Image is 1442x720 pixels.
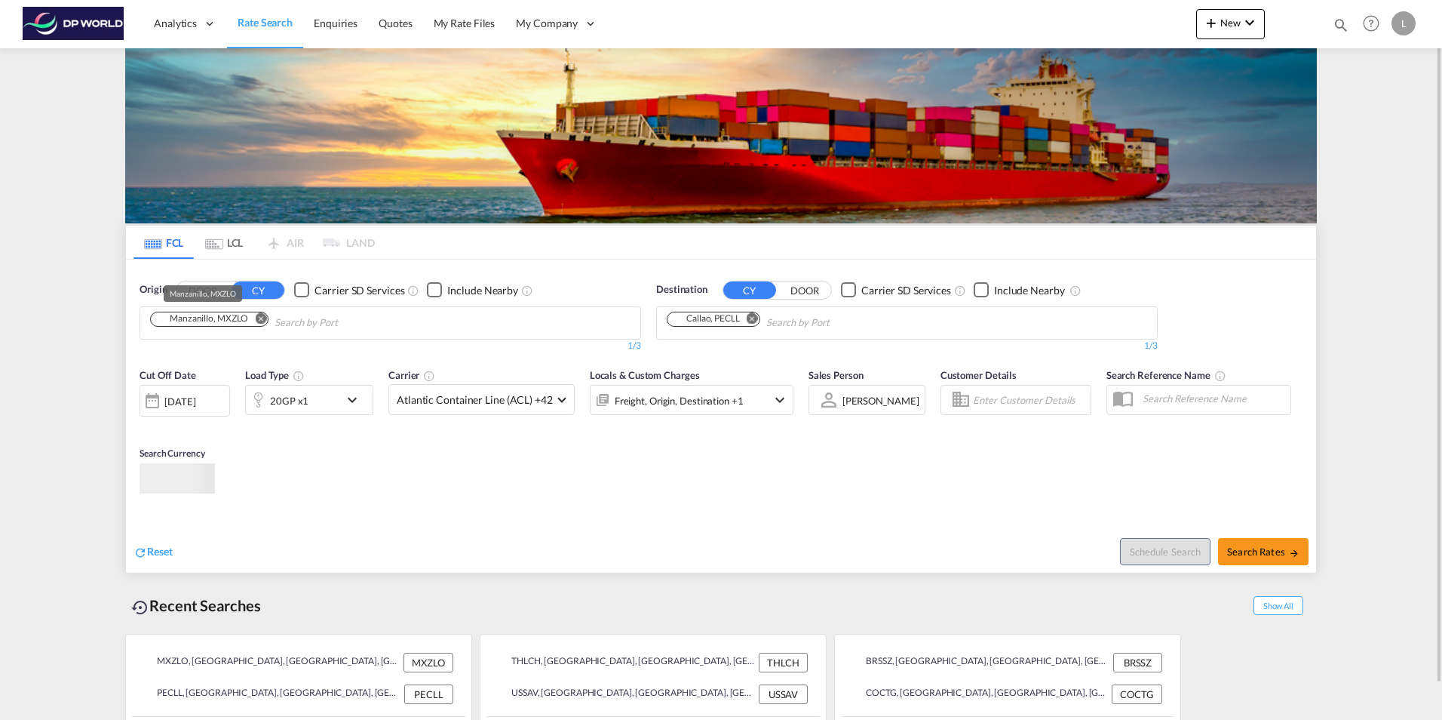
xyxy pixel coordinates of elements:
span: Analytics [154,16,197,31]
div: USSAV, Savannah, GA, United States, North America, Americas [499,685,755,704]
div: 20GP x1 [270,390,308,411]
md-icon: icon-information-outline [293,370,305,382]
div: icon-magnify [1333,17,1349,39]
div: OriginDOOR CY Checkbox No InkUnchecked: Search for CY (Container Yard) services for all selected ... [126,260,1316,573]
span: My Rate Files [434,17,495,29]
button: Note: By default Schedule search will only considerorigin ports, destination ports and cut off da... [1120,538,1210,565]
md-icon: The selected Trucker/Carrierwill be displayed in the rate results If the rates are from another f... [423,370,435,382]
md-icon: Unchecked: Search for CY (Container Yard) services for all selected carriers.Checked : Search for... [407,285,419,297]
md-icon: icon-magnify [1333,17,1349,33]
div: Press delete to remove this chip. [155,312,251,325]
div: PECLL [404,685,453,704]
md-chips-wrap: Chips container. Use arrow keys to select chips. [664,307,916,335]
button: CY [232,282,284,299]
div: COCTG [1112,685,1162,704]
div: L [1391,11,1416,35]
span: Search Currency [140,448,205,459]
img: LCL+%26+FCL+BACKGROUND.png [125,48,1317,223]
div: Carrier SD Services [861,283,951,298]
md-tab-item: LCL [194,226,254,259]
span: New [1202,17,1259,29]
span: Atlantic Container Line (ACL) +42 [397,392,553,408]
div: THLCH [759,653,808,672]
div: Press delete to remove this chip. [672,312,743,325]
button: DOOR [778,282,831,299]
button: Remove [245,312,268,328]
span: Load Type [245,369,305,381]
md-checkbox: Checkbox No Ink [974,282,1065,298]
span: Enquiries [314,17,357,29]
span: Customer Details [940,369,1017,381]
md-chips-wrap: Chips container. Use arrow keys to select chips. [148,307,424,335]
md-icon: icon-chevron-down [1241,14,1259,32]
span: Search Reference Name [1106,369,1226,381]
button: Search Ratesicon-arrow-right [1218,538,1309,565]
div: [PERSON_NAME] [842,395,919,407]
div: BRSSZ [1113,653,1162,672]
span: Origin [140,282,167,297]
div: 20GP x1icon-chevron-down [245,385,373,415]
span: Help [1358,11,1384,36]
md-icon: icon-backup-restore [131,598,149,617]
md-icon: icon-arrow-right [1289,548,1299,558]
span: Cut Off Date [140,369,196,381]
div: Manzanillo, MXZLO [170,285,235,302]
div: COCTG, Cartagena, Colombia, South America, Americas [853,685,1108,704]
md-icon: Unchecked: Ignores neighbouring ports when fetching rates.Checked : Includes neighbouring ports w... [521,285,533,297]
span: Reset [147,545,173,558]
div: Include Nearby [447,283,518,298]
md-icon: Unchecked: Ignores neighbouring ports when fetching rates.Checked : Includes neighbouring ports w... [1069,285,1081,297]
span: Sales Person [808,369,864,381]
md-icon: icon-chevron-down [771,391,789,409]
span: Show All [1253,596,1303,615]
span: Carrier [388,369,435,381]
input: Chips input. [275,311,418,335]
span: Search Rates [1227,546,1299,558]
div: Help [1358,11,1391,38]
span: Destination [656,282,707,297]
md-icon: Your search will be saved by the below given name [1214,370,1226,382]
span: Rate Search [238,16,293,29]
md-tab-item: FCL [133,226,194,259]
md-icon: icon-plus 400-fg [1202,14,1220,32]
img: c08ca190194411f088ed0f3ba295208c.png [23,7,124,41]
span: Locals & Custom Charges [590,369,700,381]
md-datepicker: Select [140,415,151,435]
div: Manzanillo, MXZLO [155,312,248,325]
md-icon: icon-refresh [133,546,147,559]
div: [DATE] [140,385,230,417]
input: Chips input. [766,311,910,335]
button: icon-plus 400-fgNewicon-chevron-down [1196,9,1265,39]
div: icon-refreshReset [133,544,173,561]
span: Quotes [379,17,412,29]
div: THLCH, Laem Chabang, Thailand, South East Asia, Asia Pacific [499,653,755,672]
span: My Company [516,16,578,31]
button: DOOR [176,282,229,299]
button: CY [723,282,776,299]
input: Enter Customer Details [973,389,1086,411]
md-icon: Unchecked: Search for CY (Container Yard) services for all selected carriers.Checked : Search for... [954,285,966,297]
md-icon: icon-chevron-down [343,391,369,409]
div: [DATE] [164,395,195,408]
div: MXZLO [403,653,453,672]
div: Carrier SD Services [314,283,404,298]
div: Freight Origin Destination Factory Stuffingicon-chevron-down [590,385,793,415]
div: PECLL, Callao, Peru, South America, Americas [144,685,400,704]
md-select: Sales Person: Liliane Couto [841,389,921,411]
input: Search Reference Name [1135,387,1290,410]
button: Remove [737,312,759,328]
div: Recent Searches [125,589,267,623]
div: Callao, PECLL [672,312,740,325]
md-checkbox: Checkbox No Ink [294,282,404,298]
div: Freight Origin Destination Factory Stuffing [615,390,744,411]
md-pagination-wrapper: Use the left and right arrow keys to navigate between tabs [133,226,375,259]
div: BRSSZ, Santos, Brazil, South America, Americas [853,653,1109,672]
div: 1/3 [656,340,1158,352]
md-checkbox: Checkbox No Ink [841,282,951,298]
div: MXZLO, Manzanillo, Mexico, Mexico & Central America, Americas [144,653,400,672]
div: USSAV [759,685,808,704]
div: Include Nearby [994,283,1065,298]
div: 1/3 [140,340,641,352]
md-checkbox: Checkbox No Ink [427,282,518,298]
